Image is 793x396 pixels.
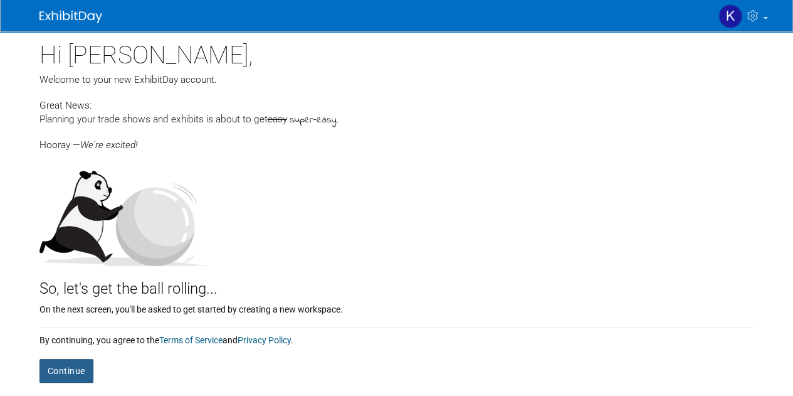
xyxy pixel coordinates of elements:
div: By continuing, you agree to the and . [39,328,754,346]
div: So, let's get the ball rolling... [39,266,754,300]
div: On the next screen, you'll be asked to get started by creating a new workspace. [39,300,754,316]
div: Planning your trade shows and exhibits is about to get . [39,112,754,127]
div: Hi [PERSON_NAME], [39,31,754,73]
img: ExhibitDay [39,11,102,23]
button: Continue [39,359,93,383]
img: Kari McCormick [718,4,742,28]
a: Terms of Service [159,335,223,345]
a: Privacy Policy [238,335,291,345]
span: easy [268,114,287,125]
div: Welcome to your new ExhibitDay account. [39,73,754,87]
span: super-easy [290,113,337,127]
img: Let's get the ball rolling [39,158,209,266]
div: Great News: [39,98,754,112]
div: Hooray — [39,127,754,152]
span: We're excited! [80,139,137,151]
